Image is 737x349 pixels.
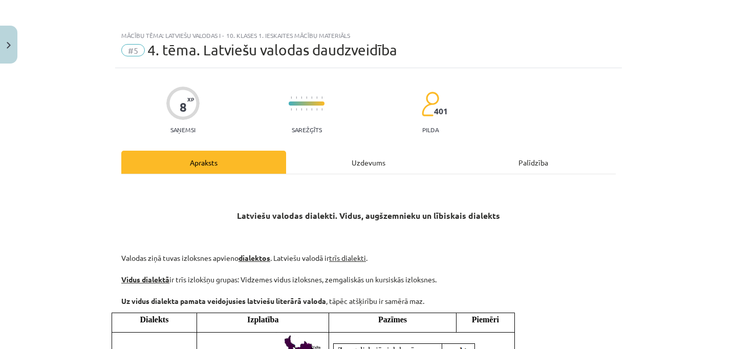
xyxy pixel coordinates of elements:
[422,126,439,133] p: pilda
[378,315,407,324] span: Pazīmes
[166,126,200,133] p: Saņemsi
[301,108,302,111] img: icon-short-line-57e1e144782c952c97e751825c79c345078a6d821885a25fce030b3d8c18986b.svg
[239,253,270,262] strong: dialektos
[472,315,499,324] span: Piemēri
[329,253,366,262] u: trīs dialekti
[121,275,169,284] u: Vidus dialektā
[121,44,145,56] span: #5
[121,296,326,305] strong: Uz vidus dialekta pamata veidojusies latviešu literārā valoda
[140,315,168,324] span: Dialekts
[311,108,312,111] img: icon-short-line-57e1e144782c952c97e751825c79c345078a6d821885a25fce030b3d8c18986b.svg
[451,151,616,174] div: Palīdzība
[121,253,616,306] p: Valodas ziņā tuvas izloksnes apvieno . Latviešu valodā ir . ir trīs izlokšņu grupas: Vidzemes vid...
[121,32,616,39] div: Mācību tēma: Latviešu valodas i - 10. klases 1. ieskaites mācību materiāls
[316,96,317,99] img: icon-short-line-57e1e144782c952c97e751825c79c345078a6d821885a25fce030b3d8c18986b.svg
[147,42,397,58] span: 4. tēma. Latviešu valodas daudzveidība
[301,96,302,99] img: icon-short-line-57e1e144782c952c97e751825c79c345078a6d821885a25fce030b3d8c18986b.svg
[286,151,451,174] div: Uzdevums
[421,91,439,117] img: students-c634bb4e5e11cddfef0936a35e636f08e4e9abd3cc4e673bd6f9a4125e45ecb1.svg
[434,107,448,116] span: 401
[311,96,312,99] img: icon-short-line-57e1e144782c952c97e751825c79c345078a6d821885a25fce030b3d8c18986b.svg
[296,108,297,111] img: icon-short-line-57e1e144782c952c97e751825c79c345078a6d821885a25fce030b3d8c18986b.svg
[306,96,307,99] img: icon-short-line-57e1e144782c952c97e751825c79c345078a6d821885a25fce030b3d8c18986b.svg
[121,151,286,174] div: Apraksts
[291,96,292,99] img: icon-short-line-57e1e144782c952c97e751825c79c345078a6d821885a25fce030b3d8c18986b.svg
[187,96,194,102] span: XP
[247,315,278,324] span: Izplatība
[237,210,500,221] strong: Latviešu valodas dialekti. Vidus, augšzemnieku un lībiskais dialekts
[316,108,317,111] img: icon-short-line-57e1e144782c952c97e751825c79c345078a6d821885a25fce030b3d8c18986b.svg
[296,96,297,99] img: icon-short-line-57e1e144782c952c97e751825c79c345078a6d821885a25fce030b3d8c18986b.svg
[306,108,307,111] img: icon-short-line-57e1e144782c952c97e751825c79c345078a6d821885a25fce030b3d8c18986b.svg
[7,42,11,49] img: icon-close-lesson-0947bae3869378f0d4975bcd49f059093ad1ed9edebbc8119c70593378902aed.svg
[180,100,187,114] div: 8
[292,126,322,133] p: Sarežģīts
[291,108,292,111] img: icon-short-line-57e1e144782c952c97e751825c79c345078a6d821885a25fce030b3d8c18986b.svg
[321,96,322,99] img: icon-short-line-57e1e144782c952c97e751825c79c345078a6d821885a25fce030b3d8c18986b.svg
[321,108,322,111] img: icon-short-line-57e1e144782c952c97e751825c79c345078a6d821885a25fce030b3d8c18986b.svg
